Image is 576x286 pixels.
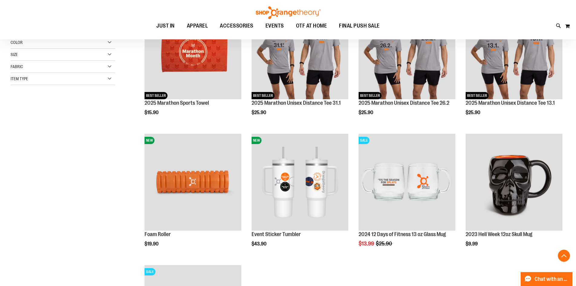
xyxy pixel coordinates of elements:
[11,52,18,57] span: Size
[466,2,562,100] a: 2025 Marathon Unisex Distance Tee 13.1NEWBEST SELLER
[376,241,393,247] span: $25.90
[558,250,570,262] button: Back To Top
[535,276,569,282] span: Chat with an Expert
[265,19,284,33] span: EVENTS
[359,231,446,237] a: 2024 12 Days of Fitness 13 oz Glass Mug
[252,241,267,247] span: $43.90
[521,272,573,286] button: Chat with an Expert
[359,137,369,144] span: SALE
[145,110,159,115] span: $15.90
[359,92,382,99] span: BEST SELLER
[359,2,455,100] a: 2025 Marathon Unisex Distance Tee 26.2NEWBEST SELLER
[145,137,155,144] span: NEW
[466,100,555,106] a: 2025 Marathon Unisex Distance Tee 13.1
[156,19,175,33] span: JUST IN
[145,231,171,237] a: Foam Roller
[339,19,380,33] span: FINAL PUSH SALE
[359,241,375,247] span: $13.99
[11,40,23,45] span: Color
[296,19,327,33] span: OTF AT HOME
[466,92,489,99] span: BEST SELLER
[359,2,455,99] img: 2025 Marathon Unisex Distance Tee 26.2
[252,134,348,231] img: OTF 40 oz. Sticker Tumbler
[463,131,565,262] div: product
[466,134,562,231] img: Product image for Hell Week 12oz Skull Mug
[359,110,374,115] span: $25.90
[11,64,23,69] span: Fabric
[255,6,321,19] img: Shop Orangetheory
[252,92,275,99] span: BEST SELLER
[11,76,28,81] span: Item Type
[252,2,348,99] img: 2025 Marathon Unisex Distance Tee 31.1
[145,92,168,99] span: BEST SELLER
[466,241,479,247] span: $9.99
[145,134,241,231] img: Foam Roller
[359,134,455,232] a: Main image of 2024 12 Days of Fitness 13 oz Glass MugSALE
[145,100,209,106] a: 2025 Marathon Sports Towel
[145,2,241,99] img: 2025 Marathon Sports Towel
[145,268,155,275] span: SALE
[142,131,244,262] div: product
[466,110,481,115] span: $25.90
[252,137,262,144] span: NEW
[252,100,341,106] a: 2025 Marathon Unisex Distance Tee 31.1
[466,134,562,232] a: Product image for Hell Week 12oz Skull Mug
[252,231,301,237] a: Event Sticker Tumbler
[252,110,267,115] span: $25.90
[359,100,449,106] a: 2025 Marathon Unisex Distance Tee 26.2
[466,2,562,99] img: 2025 Marathon Unisex Distance Tee 13.1
[356,131,458,262] div: product
[145,134,241,232] a: Foam RollerNEW
[220,19,253,33] span: ACCESSORIES
[359,134,455,231] img: Main image of 2024 12 Days of Fitness 13 oz Glass Mug
[252,2,348,100] a: 2025 Marathon Unisex Distance Tee 31.1NEWBEST SELLER
[249,131,351,262] div: product
[466,231,532,237] a: 2023 Hell Week 12oz Skull Mug
[145,2,241,100] a: 2025 Marathon Sports TowelNEWBEST SELLER
[145,241,159,247] span: $19.90
[187,19,208,33] span: APPAREL
[252,134,348,232] a: OTF 40 oz. Sticker TumblerNEW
